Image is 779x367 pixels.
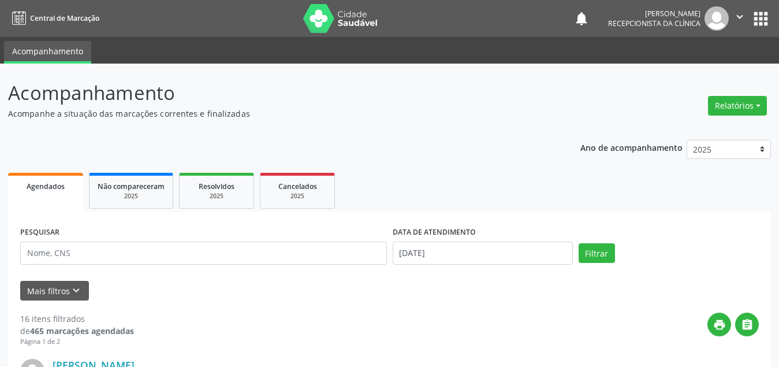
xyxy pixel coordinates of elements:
span: Central de Marcação [30,13,99,23]
span: Não compareceram [98,181,165,191]
p: Acompanhamento [8,79,542,107]
i: print [713,318,726,331]
div: 16 itens filtrados [20,313,134,325]
span: Recepcionista da clínica [608,18,700,28]
button: Filtrar [579,243,615,263]
button: Relatórios [708,96,767,116]
a: Acompanhamento [4,41,91,64]
p: Acompanhe a situação das marcações correntes e finalizadas [8,107,542,120]
div: 2025 [188,192,245,201]
label: PESQUISAR [20,224,59,242]
p: Ano de acompanhamento [580,140,683,154]
i: keyboard_arrow_down [70,284,83,297]
span: Agendados [27,181,65,191]
div: 2025 [269,192,326,201]
i:  [733,10,746,23]
input: Selecione um intervalo [393,242,573,265]
div: Página 1 de 2 [20,337,134,347]
button: apps [751,9,771,29]
div: de [20,325,134,337]
input: Nome, CNS [20,242,387,265]
div: 2025 [98,192,165,201]
button: Mais filtroskeyboard_arrow_down [20,281,89,301]
img: img [705,6,729,31]
button: print [707,313,731,336]
i:  [741,318,754,331]
a: Central de Marcação [8,9,99,28]
span: Cancelados [278,181,317,191]
span: Resolvidos [199,181,234,191]
strong: 465 marcações agendadas [30,325,134,336]
button:  [729,6,751,31]
label: DATA DE ATENDIMENTO [393,224,476,242]
button:  [735,313,759,336]
div: [PERSON_NAME] [608,9,700,18]
button: notifications [573,10,590,27]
